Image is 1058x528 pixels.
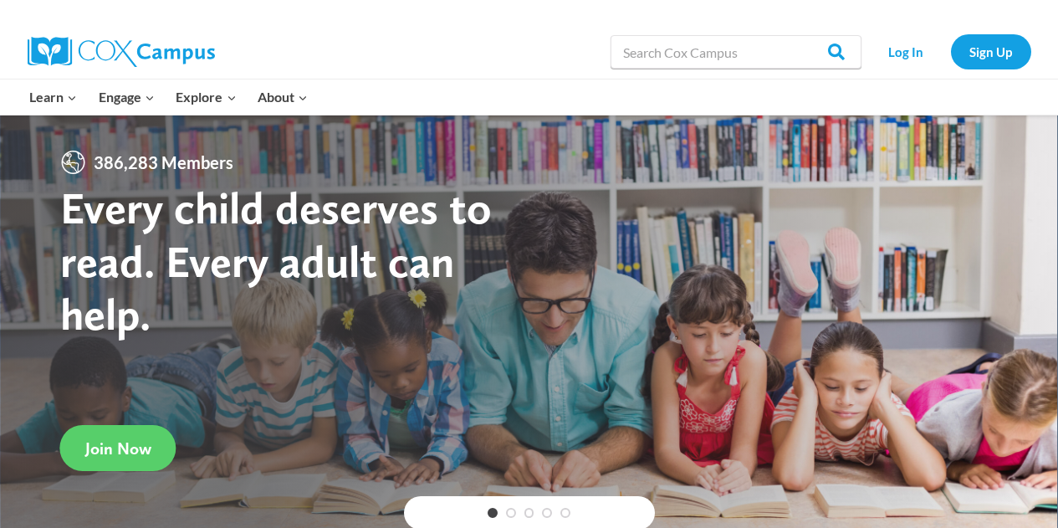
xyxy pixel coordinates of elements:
nav: Primary Navigation [19,79,319,115]
span: Join Now [85,438,151,459]
span: Engage [99,86,155,108]
strong: Every child deserves to read. Every adult can help. [60,181,492,341]
span: 386,283 Members [87,149,240,176]
a: 5 [560,508,570,518]
a: 3 [524,508,534,518]
span: Learn [29,86,77,108]
a: 2 [506,508,516,518]
a: Sign Up [951,34,1031,69]
span: Explore [176,86,236,108]
a: 4 [542,508,552,518]
img: Cox Campus [28,37,215,67]
input: Search Cox Campus [611,35,861,69]
nav: Secondary Navigation [870,34,1031,69]
a: Log In [870,34,943,69]
a: Join Now [60,425,176,471]
a: 1 [488,508,498,518]
span: About [258,86,308,108]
